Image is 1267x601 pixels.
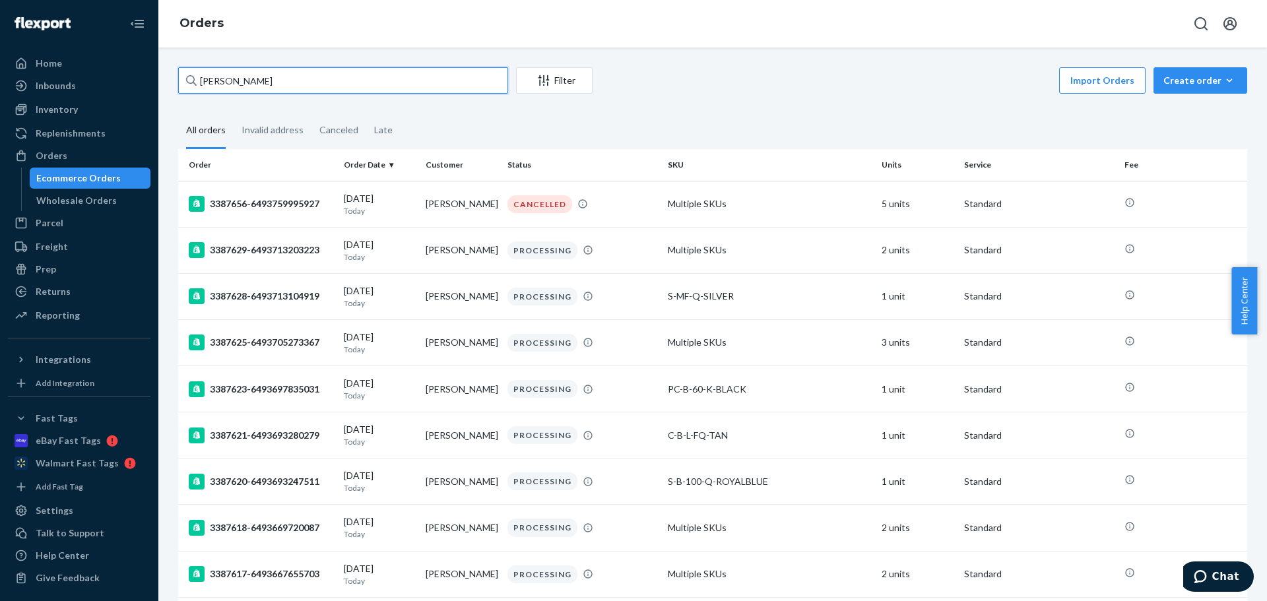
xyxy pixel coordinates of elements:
td: [PERSON_NAME] [420,459,502,505]
th: Units [876,149,958,181]
p: Standard [964,521,1114,534]
div: S-MF-Q-SILVER [668,290,871,303]
div: 3387620-6493693247511 [189,474,333,490]
p: Standard [964,197,1114,210]
div: PROCESSING [507,565,577,583]
p: Today [344,344,415,355]
div: [DATE] [344,469,415,493]
button: Import Orders [1059,67,1146,94]
td: [PERSON_NAME] [420,412,502,459]
a: Returns [8,281,150,302]
td: Multiple SKUs [663,181,876,227]
div: [DATE] [344,331,415,355]
th: Status [502,149,663,181]
th: Order Date [339,149,420,181]
a: Ecommerce Orders [30,168,151,189]
div: S-B-100-Q-ROYALBLUE [668,475,871,488]
th: SKU [663,149,876,181]
div: eBay Fast Tags [36,434,101,447]
td: 1 unit [876,366,958,412]
div: Canceled [319,113,358,147]
p: Standard [964,243,1114,257]
td: Multiple SKUs [663,227,876,273]
p: Today [344,251,415,263]
iframe: Opens a widget where you can chat to one of our agents [1183,561,1254,594]
div: Returns [36,285,71,298]
div: Talk to Support [36,526,104,540]
p: Standard [964,290,1114,303]
td: [PERSON_NAME] [420,505,502,551]
div: Late [374,113,393,147]
p: Standard [964,336,1114,349]
p: Today [344,205,415,216]
div: PROCESSING [507,519,577,536]
p: Standard [964,475,1114,488]
a: Prep [8,259,150,280]
td: [PERSON_NAME] [420,366,502,412]
a: Wholesale Orders [30,190,151,211]
p: Today [344,298,415,309]
div: 3387629-6493713203223 [189,242,333,258]
div: 3387618-6493669720087 [189,520,333,536]
div: [DATE] [344,192,415,216]
button: Help Center [1231,267,1257,334]
p: Standard [964,429,1114,442]
div: Replenishments [36,127,106,140]
div: Integrations [36,353,91,366]
button: Integrations [8,349,150,370]
div: [DATE] [344,284,415,309]
div: Settings [36,504,73,517]
td: Multiple SKUs [663,505,876,551]
a: eBay Fast Tags [8,430,150,451]
td: 1 unit [876,412,958,459]
div: 3387621-6493693280279 [189,427,333,443]
p: Standard [964,567,1114,581]
div: PROCESSING [507,241,577,259]
div: Inventory [36,103,78,116]
td: 5 units [876,181,958,227]
img: Flexport logo [15,17,71,30]
div: Invalid address [242,113,304,147]
td: [PERSON_NAME] [420,273,502,319]
a: Walmart Fast Tags [8,453,150,474]
p: Today [344,528,415,540]
div: [DATE] [344,515,415,540]
button: Close Navigation [124,11,150,37]
div: PROCESSING [507,472,577,490]
td: [PERSON_NAME] [420,319,502,365]
a: Home [8,53,150,74]
div: Prep [36,263,56,276]
div: 3387625-6493705273367 [189,334,333,350]
div: Wholesale Orders [36,194,117,207]
td: 2 units [876,227,958,273]
div: [DATE] [344,562,415,586]
a: Add Fast Tag [8,479,150,495]
button: Open Search Box [1188,11,1214,37]
p: Standard [964,383,1114,396]
td: 2 units [876,551,958,597]
td: 1 unit [876,459,958,505]
a: Help Center [8,545,150,566]
div: Freight [36,240,68,253]
p: Today [344,436,415,447]
td: 2 units [876,505,958,551]
a: Orders [8,145,150,166]
div: Fast Tags [36,412,78,425]
div: Help Center [36,549,89,562]
div: Add Fast Tag [36,481,83,492]
div: Home [36,57,62,70]
p: Today [344,482,415,493]
td: 3 units [876,319,958,365]
td: [PERSON_NAME] [420,227,502,273]
p: Today [344,575,415,586]
button: Talk to Support [8,522,150,544]
div: Walmart Fast Tags [36,457,119,470]
div: C-B-L-FQ-TAN [668,429,871,442]
div: [DATE] [344,423,415,447]
th: Fee [1119,149,1247,181]
div: Ecommerce Orders [36,172,121,185]
div: Reporting [36,309,80,322]
a: Freight [8,236,150,257]
td: Multiple SKUs [663,551,876,597]
input: Search orders [178,67,508,94]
